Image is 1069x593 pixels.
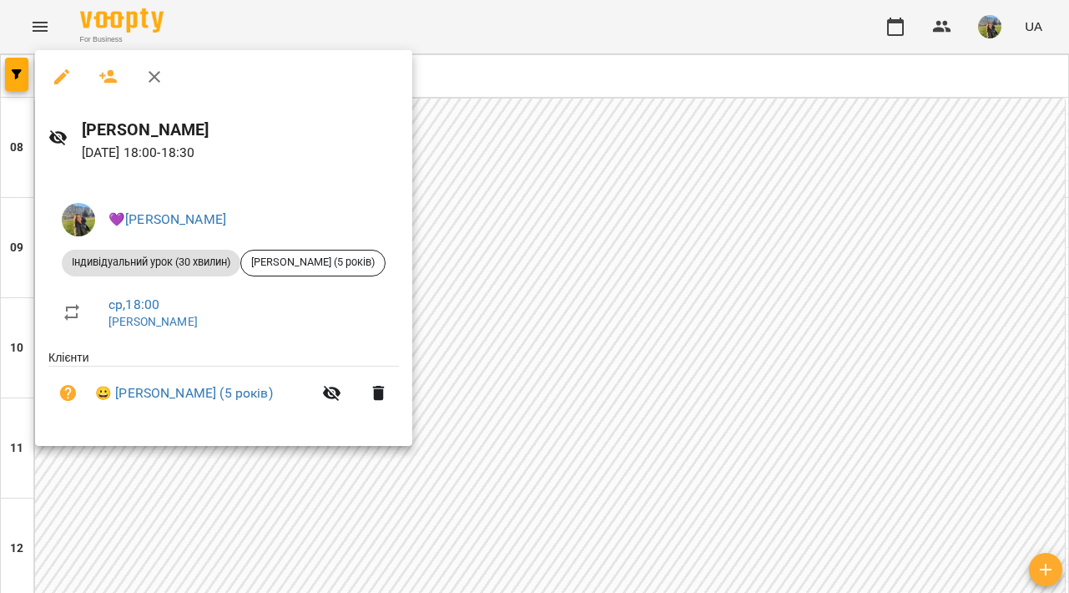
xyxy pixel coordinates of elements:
[62,203,95,236] img: f0a73d492ca27a49ee60cd4b40e07bce.jpeg
[82,117,399,143] h6: [PERSON_NAME]
[95,383,273,403] a: 😀 [PERSON_NAME] (5 років)
[240,250,386,276] div: [PERSON_NAME] (5 років)
[82,143,399,163] p: [DATE] 18:00 - 18:30
[108,315,198,328] a: [PERSON_NAME]
[48,373,88,413] button: Візит ще не сплачено. Додати оплату?
[62,255,240,270] span: Індивідуальний урок (30 хвилин)
[241,255,385,270] span: [PERSON_NAME] (5 років)
[108,296,159,312] a: ср , 18:00
[48,349,399,427] ul: Клієнти
[108,211,226,227] a: 💜[PERSON_NAME]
